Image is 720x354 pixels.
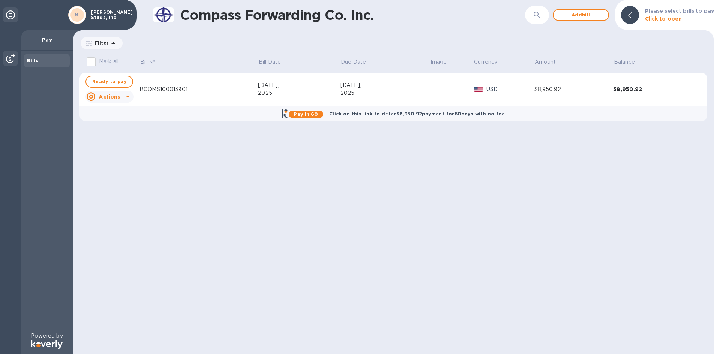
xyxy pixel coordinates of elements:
[259,58,291,66] span: Bill Date
[258,89,340,97] div: 2025
[645,8,714,14] b: Please select bills to pay
[553,9,609,21] button: Addbill
[27,36,67,43] p: Pay
[92,40,109,46] p: Filter
[294,111,318,117] b: Pay in 60
[31,340,63,349] img: Logo
[140,58,165,66] span: Bill №
[559,10,602,19] span: Add bill
[259,58,281,66] p: Bill Date
[329,111,505,117] b: Click on this link to defer $8,950.92 payment for 60 days with no fee
[474,58,497,66] p: Currency
[92,77,126,86] span: Ready to pay
[99,94,120,100] u: Actions
[31,332,63,340] p: Powered by
[99,58,118,66] p: Mark all
[614,58,645,66] span: Balance
[91,10,129,20] p: [PERSON_NAME] Studs, Inc
[258,81,340,89] div: [DATE],
[474,87,484,92] img: USD
[614,58,635,66] p: Balance
[180,7,469,23] h1: Compass Forwarding Co. Inc.
[340,89,430,97] div: 2025
[535,58,556,66] p: Amount
[430,58,447,66] p: Image
[340,81,430,89] div: [DATE],
[535,58,565,66] span: Amount
[341,58,366,66] p: Due Date
[75,12,80,18] b: MI
[341,58,376,66] span: Due Date
[139,85,258,93] div: BCOMS100013901
[613,85,692,93] div: $8,950.92
[140,58,156,66] p: Bill №
[27,58,38,63] b: Bills
[645,16,682,22] b: Click to open
[534,85,613,93] div: $8,950.92
[486,85,534,93] p: USD
[85,76,133,88] button: Ready to pay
